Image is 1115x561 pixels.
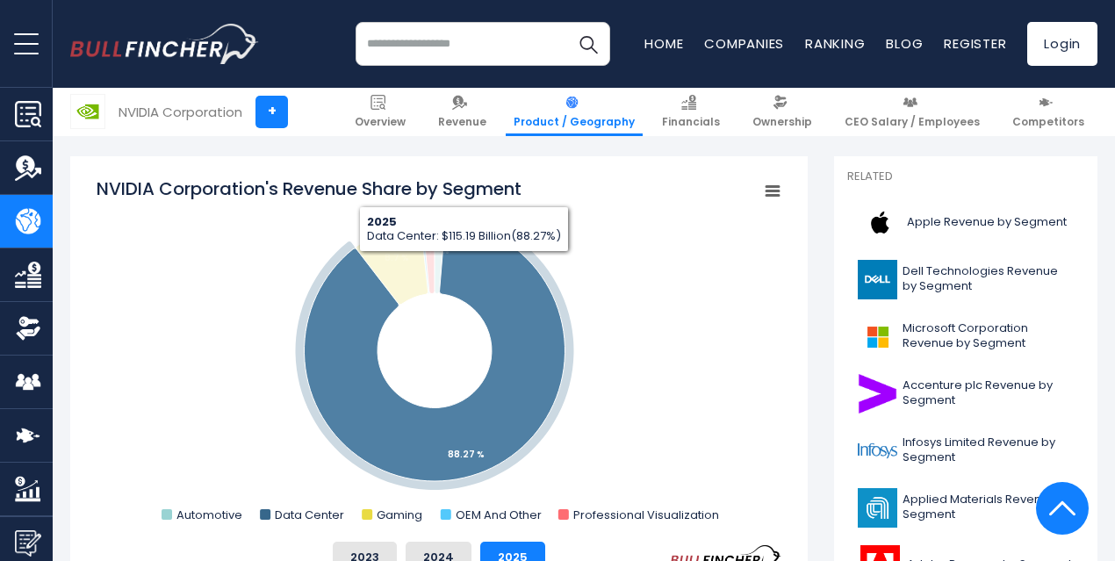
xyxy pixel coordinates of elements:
a: Ownership [745,88,820,136]
tspan: 88.27 % [448,448,485,461]
span: Dell Technologies Revenue by Segment [903,264,1074,294]
img: INFY logo [858,431,897,471]
img: AMAT logo [858,488,897,528]
a: Blog [886,34,923,53]
tspan: 1.3 % [428,244,450,257]
text: Data Center [275,507,344,523]
span: Overview [355,115,406,129]
text: OEM And Other [456,507,542,523]
a: Login [1027,22,1097,66]
text: Gaming [377,507,422,523]
a: Microsoft Corporation Revenue by Segment [847,313,1084,361]
text: Automotive [176,507,242,523]
a: Go to homepage [70,24,259,64]
span: Revenue [438,115,486,129]
a: Apple Revenue by Segment [847,198,1084,247]
span: Accenture plc Revenue by Segment [903,378,1074,408]
img: Ownership [15,315,41,342]
img: NVDA logo [71,95,104,128]
span: Microsoft Corporation Revenue by Segment [903,321,1074,351]
span: CEO Salary / Employees [845,115,980,129]
a: Financials [654,88,728,136]
a: Companies [704,34,784,53]
text: Professional Visualization [573,507,719,523]
a: Accenture plc Revenue by Segment [847,370,1084,418]
p: Related [847,169,1084,184]
button: Search [566,22,610,66]
span: Financials [662,115,720,129]
div: NVIDIA Corporation [119,102,242,122]
a: Dell Technologies Revenue by Segment [847,255,1084,304]
a: Overview [347,88,414,136]
a: Competitors [1004,88,1092,136]
a: Infosys Limited Revenue by Segment [847,427,1084,475]
a: + [255,96,288,128]
span: Competitors [1012,115,1084,129]
span: Product / Geography [514,115,635,129]
tspan: NVIDIA Corporation's Revenue Share by Segment [97,176,522,201]
span: Ownership [752,115,812,129]
img: DELL logo [858,260,897,299]
img: ACN logo [858,374,897,414]
img: bullfincher logo [70,24,259,64]
a: Revenue [430,88,494,136]
a: CEO Salary / Employees [837,88,988,136]
svg: NVIDIA Corporation's Revenue Share by Segment [97,176,781,528]
span: Applied Materials Revenue by Segment [903,493,1074,522]
a: Register [944,34,1006,53]
img: AAPL logo [858,203,902,242]
tspan: 8.7 % [385,251,409,264]
a: Applied Materials Revenue by Segment [847,484,1084,532]
a: Product / Geography [506,88,643,136]
img: MSFT logo [858,317,897,356]
span: Infosys Limited Revenue by Segment [903,435,1074,465]
a: Home [644,34,683,53]
span: Apple Revenue by Segment [907,215,1067,230]
a: Ranking [805,34,865,53]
